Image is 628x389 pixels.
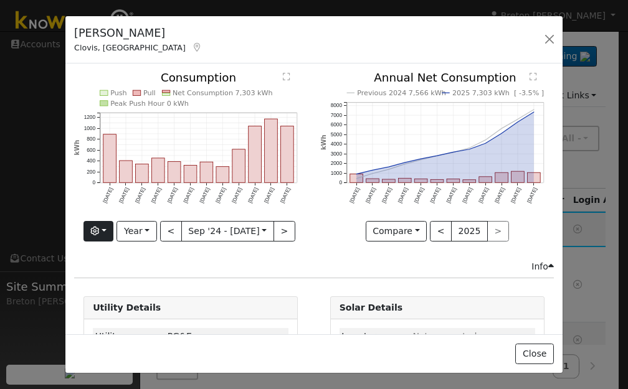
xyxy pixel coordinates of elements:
[265,119,278,182] rect: onclick=""
[366,221,427,242] button: Compare
[183,187,195,204] text: [DATE]
[143,90,156,98] text: Pull
[330,131,342,138] text: 5000
[463,180,476,183] rect: onclick=""
[484,139,486,141] circle: onclick=""
[339,180,342,186] text: 0
[404,162,406,164] circle: onclick=""
[388,166,389,168] circle: onclick=""
[447,179,460,183] rect: onclick=""
[231,187,243,204] text: [DATE]
[461,187,473,204] text: [DATE]
[87,147,95,153] text: 600
[330,103,342,109] text: 8000
[330,112,342,118] text: 7000
[330,151,342,157] text: 3000
[160,221,182,242] button: <
[468,149,470,151] circle: onclick=""
[232,149,245,183] rect: onclick=""
[134,187,146,204] text: [DATE]
[451,221,488,242] button: 2025
[420,158,422,160] circle: onclick=""
[500,133,502,134] circle: onclick=""
[348,187,361,204] text: [DATE]
[414,179,427,183] rect: onclick=""
[74,43,186,52] span: Clovis, [GEOGRAPHIC_DATA]
[263,187,275,204] text: [DATE]
[516,118,518,120] circle: onclick=""
[412,331,477,341] span: ID: null, authorized: None
[511,172,524,183] rect: onclick=""
[430,221,452,242] button: <
[87,169,95,175] text: 200
[526,187,538,204] text: [DATE]
[515,344,553,365] button: Close
[350,174,363,183] rect: onclick=""
[279,187,292,204] text: [DATE]
[247,187,259,204] text: [DATE]
[404,164,406,166] circle: onclick=""
[330,161,342,167] text: 2000
[531,260,554,273] div: Info
[320,135,327,151] text: kWh
[87,158,95,164] text: 400
[380,187,392,204] text: [DATE]
[398,179,411,183] rect: onclick=""
[340,328,411,346] td: Inverter
[330,170,342,176] text: 1000
[330,122,342,128] text: 6000
[117,221,156,242] button: Year
[283,73,290,82] text: 
[484,143,486,144] circle: onclick=""
[102,187,114,204] text: [DATE]
[118,187,130,204] text: [DATE]
[74,140,80,156] text: kWh
[374,71,516,84] text: Annual Net Consumption
[495,173,508,183] rect: onclick=""
[161,71,236,84] text: Consumption
[173,90,273,98] text: Net Consumption 7,303 kWh
[516,121,518,123] circle: onclick=""
[110,100,189,108] text: Peak Push Hour 0 kWh
[371,169,373,171] circle: onclick=""
[366,179,379,183] rect: onclick=""
[281,126,294,183] rect: onclick=""
[168,331,192,341] span: ID: 17118876, authorized: 07/30/25
[388,169,389,171] circle: onclick=""
[74,25,202,41] h5: [PERSON_NAME]
[533,109,535,111] circle: onclick=""
[527,173,540,183] rect: onclick=""
[396,187,409,204] text: [DATE]
[84,125,96,131] text: 1000
[274,221,295,242] button: >
[152,158,165,182] rect: onclick=""
[110,90,127,98] text: Push
[420,159,422,161] circle: onclick=""
[412,187,425,204] text: [DATE]
[200,162,213,183] rect: onclick=""
[530,73,537,82] text: 
[533,111,535,113] circle: onclick=""
[87,136,95,143] text: 800
[510,187,522,204] text: [DATE]
[355,173,357,175] circle: onclick=""
[199,187,211,204] text: [DATE]
[166,187,179,204] text: [DATE]
[184,166,197,183] rect: onclick=""
[477,187,490,204] text: [DATE]
[364,187,376,204] text: [DATE]
[452,90,544,98] text: 2025 7,303 kWh [ -3.5% ]
[136,164,149,183] rect: onclick=""
[452,152,454,154] circle: onclick=""
[84,115,96,121] text: 1200
[249,126,262,183] rect: onclick=""
[468,148,470,149] circle: onclick=""
[382,180,395,183] rect: onclick=""
[214,187,227,204] text: [DATE]
[216,167,229,183] rect: onclick=""
[445,187,457,204] text: [DATE]
[93,328,165,346] td: Utility
[181,221,274,242] button: Sep '24 - [DATE]
[120,161,133,183] rect: onclick=""
[103,134,117,183] rect: onclick=""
